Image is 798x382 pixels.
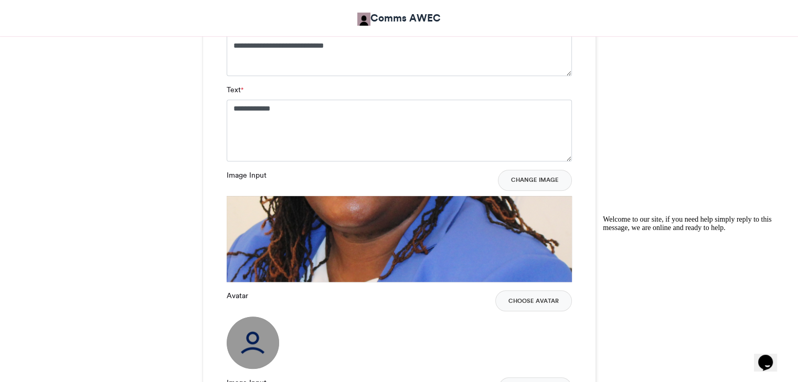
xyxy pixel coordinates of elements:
label: Avatar [227,290,248,301]
span: Welcome to our site, if you need help simply reply to this message, we are online and ready to help. [4,4,173,20]
img: user_circle.png [227,316,279,369]
iframe: chat widget [754,340,788,372]
div: Welcome to our site, if you need help simply reply to this message, we are online and ready to help. [4,4,193,21]
a: Comms AWEC [357,10,441,26]
label: Image Input [227,170,267,181]
button: Choose Avatar [495,290,572,311]
button: Change Image [498,170,572,191]
label: Text [227,84,243,95]
img: Comms AWEC [357,13,370,26]
iframe: chat widget [599,211,788,335]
